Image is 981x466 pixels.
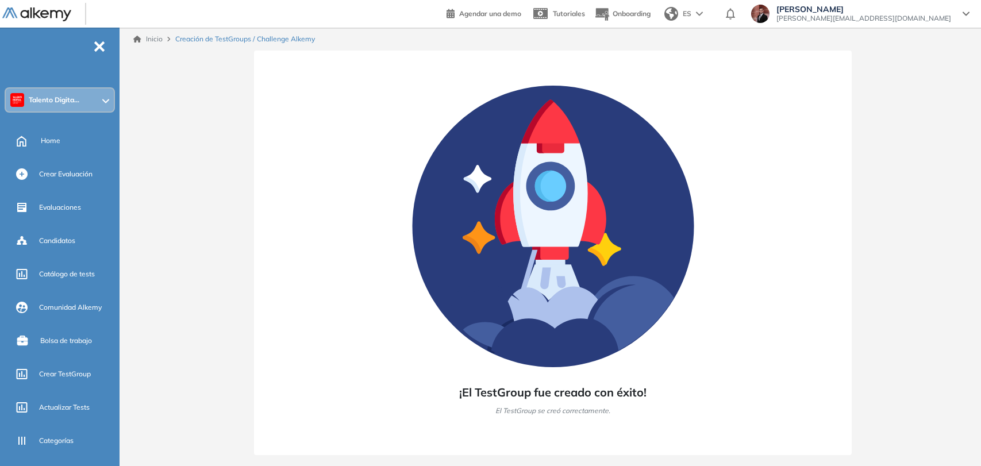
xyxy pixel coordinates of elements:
[776,5,951,14] span: [PERSON_NAME]
[613,9,651,18] span: Onboarding
[39,302,102,313] span: Comunidad Alkemy
[776,14,951,23] span: [PERSON_NAME][EMAIL_ADDRESS][DOMAIN_NAME]
[29,95,79,105] span: Talento Digita...
[39,369,91,379] span: Crear TestGroup
[39,236,75,246] span: Candidatos
[13,95,22,105] img: https://assets.alkemy.org/workspaces/620/d203e0be-08f6-444b-9eae-a92d815a506f.png
[553,9,585,18] span: Tutoriales
[696,11,703,16] img: arrow
[133,34,163,44] a: Inicio
[495,406,610,416] span: El TestGroup se creó correctamente.
[594,2,651,26] button: Onboarding
[39,402,90,413] span: Actualizar Tests
[447,6,521,20] a: Agendar una demo
[459,384,647,401] span: ¡El TestGroup fue creado con éxito!
[924,411,981,466] iframe: Chat Widget
[39,436,74,446] span: Categorías
[924,411,981,466] div: Widget de chat
[664,7,678,21] img: world
[39,202,81,213] span: Evaluaciones
[41,136,60,146] span: Home
[683,9,691,19] span: ES
[39,169,93,179] span: Crear Evaluación
[39,269,95,279] span: Catálogo de tests
[40,336,92,346] span: Bolsa de trabajo
[459,9,521,18] span: Agendar una demo
[2,7,71,22] img: Logo
[175,34,315,44] span: Creación de TestGroups / Challenge Alkemy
